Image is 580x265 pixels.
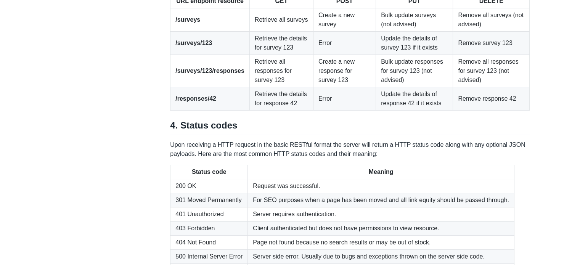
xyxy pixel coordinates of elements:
[170,222,248,236] td: 403 Forbidden
[248,193,514,207] td: For SEO purposes when a page has been moved and all link equity should be passed through.
[170,250,248,264] td: 500 Internal Server Error
[248,222,514,236] td: Client authenticated but does not have permissions to view resource.
[376,32,453,55] td: Update the details of survey 123 if it exists
[313,55,376,87] td: Create a new response for survey 123
[248,165,514,179] th: Meaning
[376,8,453,32] td: Bulk update surveys (not advised)
[376,55,453,87] td: Bulk update responses for survey 123 (not advised)
[170,236,248,250] td: 404 Not Found
[170,193,248,207] td: 301 Moved Permanently
[249,8,313,32] td: Retrieve all surveys
[170,207,248,222] td: 401 Unauthorized
[170,120,530,134] h2: 4. Status codes
[249,55,313,87] td: Retrieve all responses for survey 123
[313,8,376,32] td: Create a new survey
[170,165,248,179] th: Status code
[248,236,514,250] td: Page not found because no search results or may be out of stock.
[453,8,530,32] td: Remove all surveys (not advised)
[249,87,313,111] td: Retrieve the details for response 42
[170,140,530,159] p: Upon receiving a HTTP request in the basic RESTful format the server will return a HTTP status co...
[249,32,313,55] td: Retrieve the details for survey 123
[453,32,530,55] td: Remove survey 123
[175,40,212,46] strong: /surveys/123
[453,87,530,111] td: Remove response 42
[175,95,216,102] strong: /responses/42
[313,32,376,55] td: Error
[248,207,514,222] td: Server requires authentication.
[248,250,514,264] td: Server side error. Usually due to bugs and exceptions thrown on the server side code.
[453,55,530,87] td: Remove all responses for survey 123 (not advised)
[175,16,200,23] strong: /surveys
[248,179,514,193] td: Request was successful.
[376,87,453,111] td: Update the details of response 42 if it exists
[175,67,244,74] strong: /surveys/123/responses
[170,179,248,193] td: 200 OK
[313,87,376,111] td: Error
